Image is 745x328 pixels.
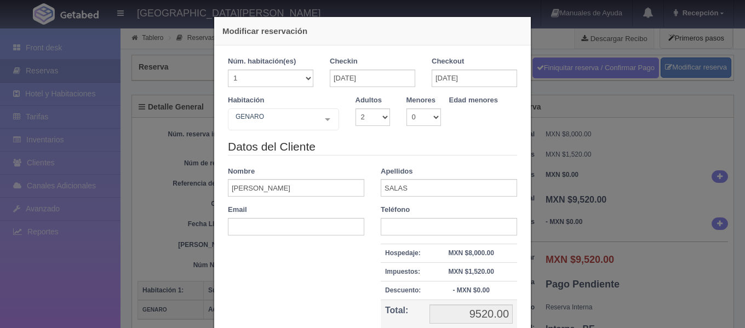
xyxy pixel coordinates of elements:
[452,286,489,294] strong: - MXN $0.00
[228,139,517,156] legend: Datos del Cliente
[432,70,517,87] input: DD-MM-AAAA
[228,166,255,177] label: Nombre
[449,95,498,106] label: Edad menores
[330,56,358,67] label: Checkin
[233,111,317,122] span: GENARO
[448,249,494,257] strong: MXN $8,000.00
[381,166,413,177] label: Apellidos
[228,56,296,67] label: Núm. habitación(es)
[381,262,425,281] th: Impuestos:
[228,205,247,215] label: Email
[228,95,264,106] label: Habitación
[406,95,435,106] label: Menores
[356,95,382,106] label: Adultos
[432,56,464,67] label: Checkout
[381,281,425,300] th: Descuento:
[233,111,239,129] input: Seleccionar hab.
[222,25,523,37] h4: Modificar reservación
[381,205,410,215] label: Teléfono
[448,268,494,275] strong: MXN $1,520.00
[381,244,425,262] th: Hospedaje:
[330,70,415,87] input: DD-MM-AAAA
